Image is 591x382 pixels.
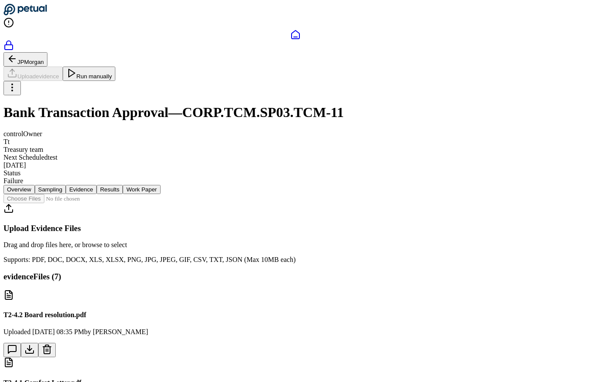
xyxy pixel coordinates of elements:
div: Next Scheduled test [3,154,588,161]
button: Results [97,185,123,194]
button: JPMorgan [3,52,47,67]
h3: evidence Files ( 7 ) [3,272,588,281]
div: Status [3,169,588,177]
span: Treasury team [3,146,43,153]
p: Drag and drop files here, or browse to select [3,241,588,249]
h4: T2-4.2 Board resolution.pdf [3,311,588,319]
p: Supports: PDF, DOC, DOCX, XLS, XLSX, PNG, JPG, JPEG, GIF, CSV, TXT, JSON (Max 10MB each) [3,256,588,264]
button: Evidence [66,185,97,194]
p: Uploaded [DATE] 08:35 PM by [PERSON_NAME] [3,328,588,336]
button: Add/Edit Description [3,343,21,357]
div: control Owner [3,130,588,138]
nav: Tabs [3,185,588,194]
button: Delete File [38,343,56,357]
button: Work Paper [123,185,160,194]
button: Download File [21,343,38,357]
button: Run manually [63,67,116,81]
button: Overview [3,185,35,194]
a: Go to Dashboard [3,10,47,17]
a: Dashboard [3,30,588,40]
div: Failure [3,177,588,185]
button: Uploadevidence [3,67,63,81]
h3: Upload Evidence Files [3,224,588,233]
span: Tt [3,138,10,145]
div: [DATE] [3,161,588,169]
h1: Bank Transaction Approval — CORP.TCM.SP03.TCM-11 [3,104,588,121]
a: SOC [3,40,588,52]
button: Sampling [35,185,66,194]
